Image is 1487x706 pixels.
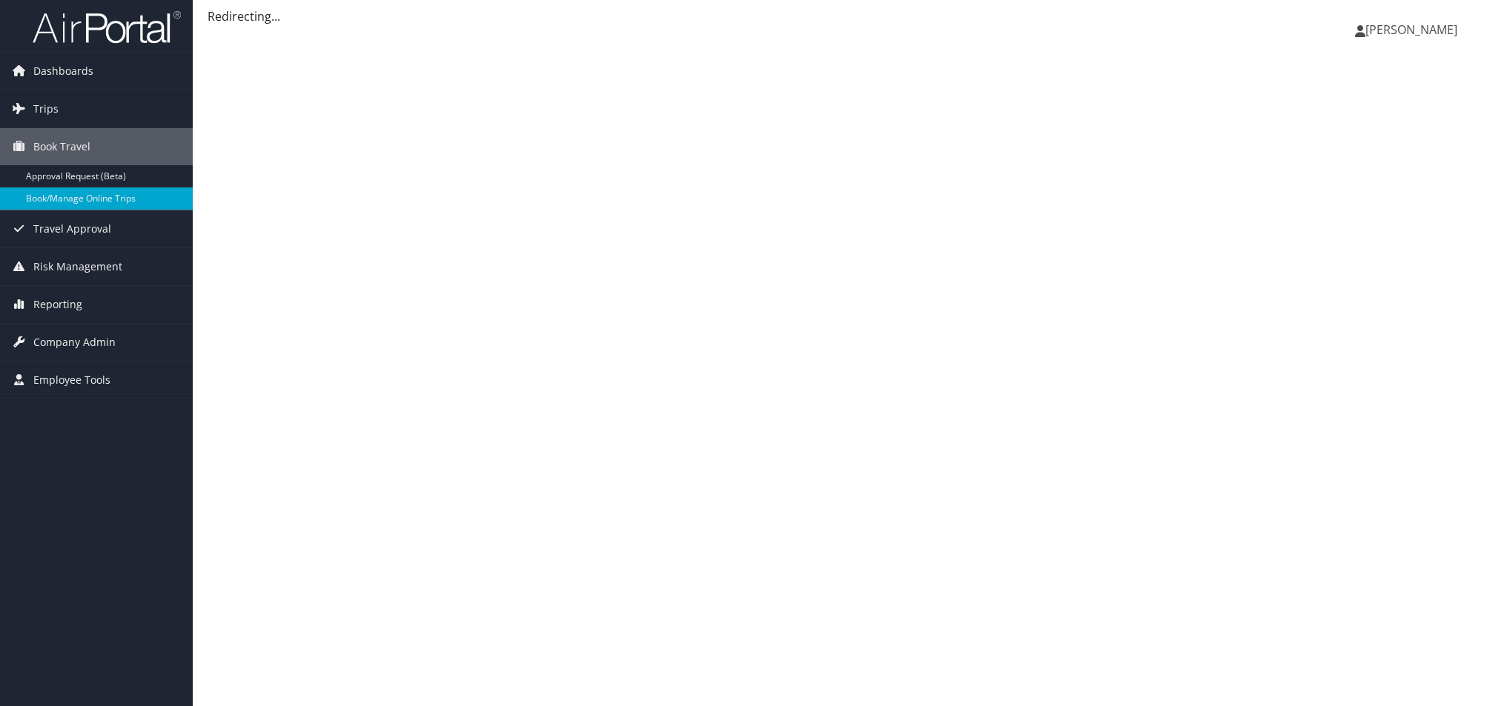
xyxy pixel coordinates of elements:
div: Redirecting... [208,7,1472,25]
a: [PERSON_NAME] [1355,7,1472,52]
span: Book Travel [33,128,90,165]
span: Dashboards [33,53,93,90]
span: Employee Tools [33,362,110,399]
span: Company Admin [33,324,116,361]
span: Reporting [33,286,82,323]
span: Risk Management [33,248,122,285]
span: Trips [33,90,59,127]
img: airportal-logo.png [33,10,181,44]
span: Travel Approval [33,210,111,247]
span: [PERSON_NAME] [1365,21,1457,38]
